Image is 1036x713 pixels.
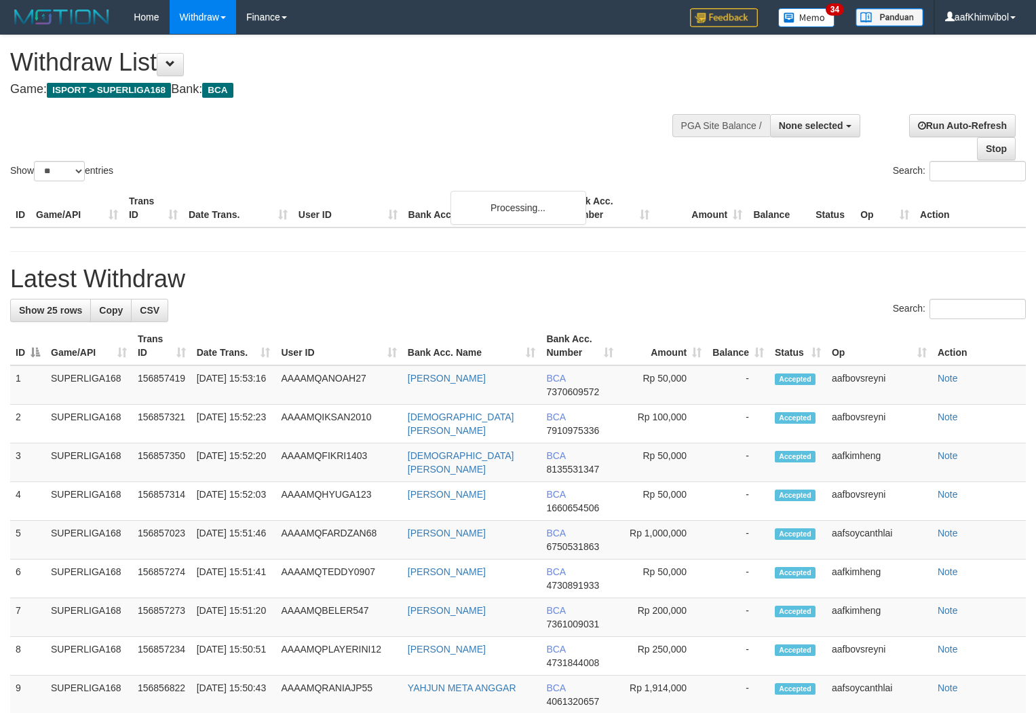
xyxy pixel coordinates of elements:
span: Accepted [775,490,816,501]
th: Game/API: activate to sort column ascending [45,327,132,365]
td: aafbovsreyni [826,405,932,443]
td: AAAAMQFIKRI1403 [275,443,402,482]
td: 156857321 [132,405,191,443]
th: Status: activate to sort column ascending [769,327,826,365]
td: SUPERLIGA168 [45,482,132,521]
td: aafkimheng [826,598,932,637]
img: panduan.png [856,8,923,26]
td: [DATE] 15:52:23 [191,405,276,443]
td: AAAAMQHYUGA123 [275,482,402,521]
span: BCA [546,566,565,577]
img: Feedback.jpg [690,8,758,27]
td: Rp 50,000 [619,560,707,598]
td: 156857274 [132,560,191,598]
td: 5 [10,521,45,560]
th: Action [915,189,1026,227]
td: [DATE] 15:53:16 [191,365,276,405]
th: ID [10,189,31,227]
a: [PERSON_NAME] [408,489,486,500]
input: Search: [929,161,1026,181]
td: 156857419 [132,365,191,405]
span: Copy 1660654506 to clipboard [546,502,599,513]
td: Rp 50,000 [619,443,707,482]
span: None selected [779,120,843,131]
td: - [707,560,769,598]
span: Accepted [775,451,816,462]
span: BCA [546,412,565,422]
th: Game/API [31,189,123,227]
th: Amount: activate to sort column ascending [619,327,707,365]
a: CSV [131,299,168,322]
a: Show 25 rows [10,299,91,322]
th: Date Trans.: activate to sort column ascending [191,327,276,365]
td: 2 [10,405,45,443]
td: 8 [10,637,45,676]
a: YAHJUN META ANGGAR [408,682,516,693]
td: Rp 200,000 [619,598,707,637]
td: AAAAMQBELER547 [275,598,402,637]
td: 156857350 [132,443,191,482]
span: Copy 4061320657 to clipboard [546,696,599,707]
th: User ID [293,189,403,227]
div: Processing... [450,191,586,225]
td: AAAAMQTEDDY0907 [275,560,402,598]
img: Button%20Memo.svg [778,8,835,27]
td: SUPERLIGA168 [45,443,132,482]
td: 4 [10,482,45,521]
span: Copy 6750531863 to clipboard [546,541,599,552]
span: ISPORT > SUPERLIGA168 [47,83,171,98]
a: Run Auto-Refresh [909,114,1016,137]
td: - [707,598,769,637]
td: 156857023 [132,521,191,560]
td: SUPERLIGA168 [45,365,132,405]
td: aafbovsreyni [826,365,932,405]
td: aafkimheng [826,443,932,482]
label: Search: [893,299,1026,319]
span: BCA [546,373,565,384]
th: Amount [655,189,748,227]
span: Copy 7361009031 to clipboard [546,619,599,629]
td: Rp 100,000 [619,405,707,443]
span: Copy 7370609572 to clipboard [546,386,599,397]
a: Note [938,644,958,655]
td: aafkimheng [826,560,932,598]
a: Note [938,605,958,616]
td: 6 [10,560,45,598]
span: Accepted [775,528,816,540]
td: - [707,482,769,521]
td: SUPERLIGA168 [45,521,132,560]
h1: Latest Withdraw [10,266,1026,293]
a: Note [938,450,958,461]
td: SUPERLIGA168 [45,405,132,443]
td: 156857273 [132,598,191,637]
span: Show 25 rows [19,305,82,316]
a: Stop [977,137,1016,160]
td: Rp 1,000,000 [619,521,707,560]
td: Rp 50,000 [619,365,707,405]
input: Search: [929,299,1026,319]
th: ID: activate to sort column descending [10,327,45,365]
a: [PERSON_NAME] [408,528,486,538]
td: aafsoycanthlai [826,521,932,560]
a: Note [938,373,958,384]
span: Copy 4730891933 to clipboard [546,580,599,591]
a: Note [938,682,958,693]
th: Date Trans. [183,189,293,227]
td: 7 [10,598,45,637]
td: Rp 250,000 [619,637,707,676]
th: Bank Acc. Number: activate to sort column ascending [541,327,619,365]
td: 156857234 [132,637,191,676]
td: AAAAMQFARDZAN68 [275,521,402,560]
th: Trans ID [123,189,183,227]
td: AAAAMQANOAH27 [275,365,402,405]
td: Rp 50,000 [619,482,707,521]
span: BCA [546,489,565,500]
td: aafbovsreyni [826,482,932,521]
img: MOTION_logo.png [10,7,113,27]
label: Show entries [10,161,113,181]
td: 3 [10,443,45,482]
a: [DEMOGRAPHIC_DATA][PERSON_NAME] [408,412,514,436]
span: Copy 7910975336 to clipboard [546,425,599,436]
a: Note [938,489,958,500]
td: SUPERLIGA168 [45,560,132,598]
